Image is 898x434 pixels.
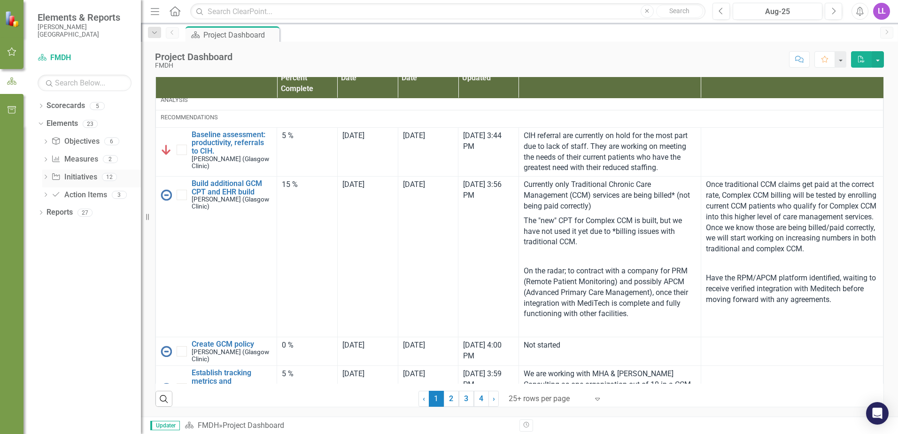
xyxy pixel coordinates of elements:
td: Double-Click to Edit [277,337,338,366]
a: FMDH [198,421,219,430]
small: [PERSON_NAME][GEOGRAPHIC_DATA] [38,23,132,39]
p: On the radar; to contract with a company for PRM (Remote Patient Monitoring) and possibly APCM (A... [524,264,696,321]
input: Search ClearPoint... [190,3,705,20]
span: [DATE] [403,131,425,140]
div: [DATE] 3:44 PM [463,131,514,152]
div: [DATE] 3:59 PM [463,369,514,390]
a: FMDH [38,53,132,63]
td: Double-Click to Edit [156,93,883,110]
td: Double-Click to Edit [519,177,701,337]
div: 5 % [282,131,333,141]
a: Elements [46,118,78,129]
td: Double-Click to Edit Right Click for Context Menu [156,177,277,337]
td: Double-Click to Edit [156,110,883,127]
a: Scorecards [46,101,85,111]
div: Project Dashboard [203,29,277,41]
span: › [493,394,495,403]
a: Reports [46,207,73,218]
small: [PERSON_NAME] (Glasgow Clinic) [192,196,272,210]
div: 15 % [282,179,333,190]
div: » [185,420,512,431]
span: [DATE] [403,369,425,378]
button: Search [656,5,703,18]
td: Double-Click to Edit Right Click for Context Menu [156,337,277,366]
p: The "new" CPT for Complex CCM is built, but we have not used it yet due to *billing issues with t... [524,214,696,250]
td: Double-Click to Edit [701,177,883,337]
img: ClearPoint Strategy [5,11,21,27]
a: 2 [444,391,459,407]
div: Project Dashboard [223,421,284,430]
p: CIH referral are currently on hold for the most part due to lack of staff. They are working on me... [524,131,696,173]
span: [DATE] [403,180,425,189]
td: Double-Click to Edit [277,127,338,176]
img: No Information [161,346,172,357]
span: [DATE] [342,131,364,140]
a: Create GCM policy [192,340,272,349]
div: Analysis [161,96,878,104]
div: 2 [103,155,118,163]
div: FMDH [155,62,232,69]
span: [DATE] [403,341,425,349]
img: No Information [161,189,172,201]
a: Action Items [51,190,107,201]
p: Currently only Traditional Chronic Care Management (CCM) services are being billed* (not being pa... [524,179,696,214]
img: No Information [161,383,172,394]
input: Search Below... [38,75,132,91]
a: Initiatives [51,172,97,183]
div: 0 % [282,340,333,351]
div: Project Dashboard [155,52,232,62]
td: Double-Click to Edit [277,177,338,337]
span: Updater [150,421,180,430]
td: Double-Click to Edit [701,127,883,176]
span: [DATE] [342,369,364,378]
small: [PERSON_NAME] (Glasgow Clinic) [192,349,272,363]
span: Search [669,7,689,15]
div: 23 [83,120,98,128]
span: [DATE] [342,180,364,189]
small: [PERSON_NAME] (Glasgow Clinic) [192,155,272,170]
div: Open Intercom Messenger [866,402,889,425]
span: ‹ [423,394,425,403]
span: [DATE] [342,341,364,349]
a: Measures [51,154,98,165]
a: 3 [459,391,474,407]
span: 1 [429,391,444,407]
p: Have the RPM/APCM platform identified, waiting to receive verified integration with Meditech befo... [706,271,878,307]
button: Aug-25 [733,3,822,20]
div: [DATE] 4:00 PM [463,340,514,362]
td: Double-Click to Edit Right Click for Context Menu [156,127,277,176]
div: Recommendations [161,113,878,122]
a: Objectives [51,136,99,147]
div: Aug-25 [736,6,819,17]
td: Double-Click to Edit [519,337,701,366]
td: Double-Click to Edit [701,337,883,366]
div: [DATE] 3:56 PM [463,179,514,201]
div: 6 [104,138,119,146]
a: Build additional GCM CPT and EHR build [192,179,272,196]
span: Elements & Reports [38,12,132,23]
div: 5 % [282,369,333,380]
a: 4 [474,391,489,407]
div: 27 [77,209,93,217]
p: Not started [524,340,696,351]
button: LL [873,3,890,20]
td: Double-Click to Edit [519,127,701,176]
p: Once traditional CCM claims get paid at the correct rate, Complex CCM billing will be tested by e... [706,179,878,256]
div: 5 [90,102,105,110]
img: Below Plan [161,144,172,155]
a: Baseline assessment: productivity, referrals to CIH. [192,131,272,155]
div: 3 [112,191,127,199]
a: Establish tracking metrics and dashboards [192,369,272,394]
div: 12 [102,173,117,181]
